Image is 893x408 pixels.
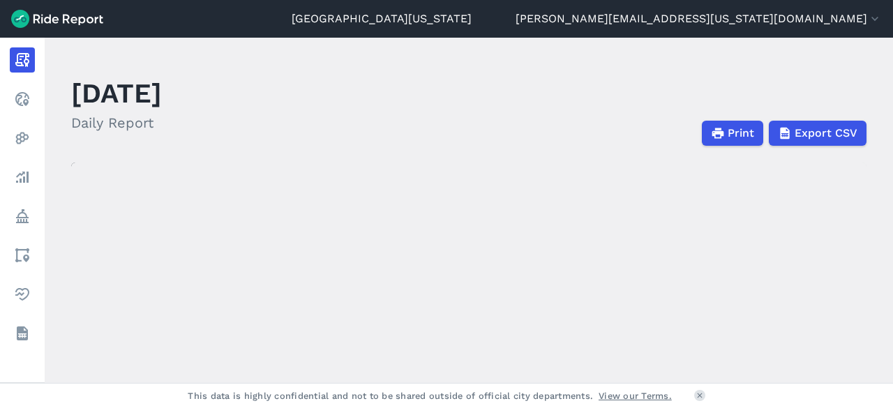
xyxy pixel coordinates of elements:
button: [PERSON_NAME][EMAIL_ADDRESS][US_STATE][DOMAIN_NAME] [516,10,882,27]
button: Print [702,121,763,146]
a: Heatmaps [10,126,35,151]
a: Analyze [10,165,35,190]
span: Export CSV [795,125,857,142]
a: Datasets [10,321,35,346]
h2: Daily Report [71,112,162,133]
a: Report [10,47,35,73]
span: Print [728,125,754,142]
button: Export CSV [769,121,866,146]
a: [GEOGRAPHIC_DATA][US_STATE] [292,10,472,27]
a: Health [10,282,35,307]
img: Ride Report [11,10,103,28]
a: Policy [10,204,35,229]
a: Realtime [10,86,35,112]
a: Areas [10,243,35,268]
h1: [DATE] [71,74,162,112]
a: View our Terms. [599,389,672,402]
